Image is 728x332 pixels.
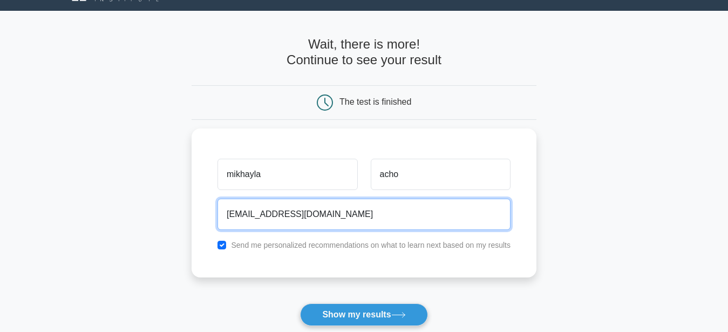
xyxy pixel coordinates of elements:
label: Send me personalized recommendations on what to learn next based on my results [231,241,511,249]
button: Show my results [300,303,427,326]
input: Last name [371,159,511,190]
h4: Wait, there is more! Continue to see your result [192,37,536,68]
input: First name [217,159,357,190]
div: The test is finished [339,97,411,106]
input: Email [217,199,511,230]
